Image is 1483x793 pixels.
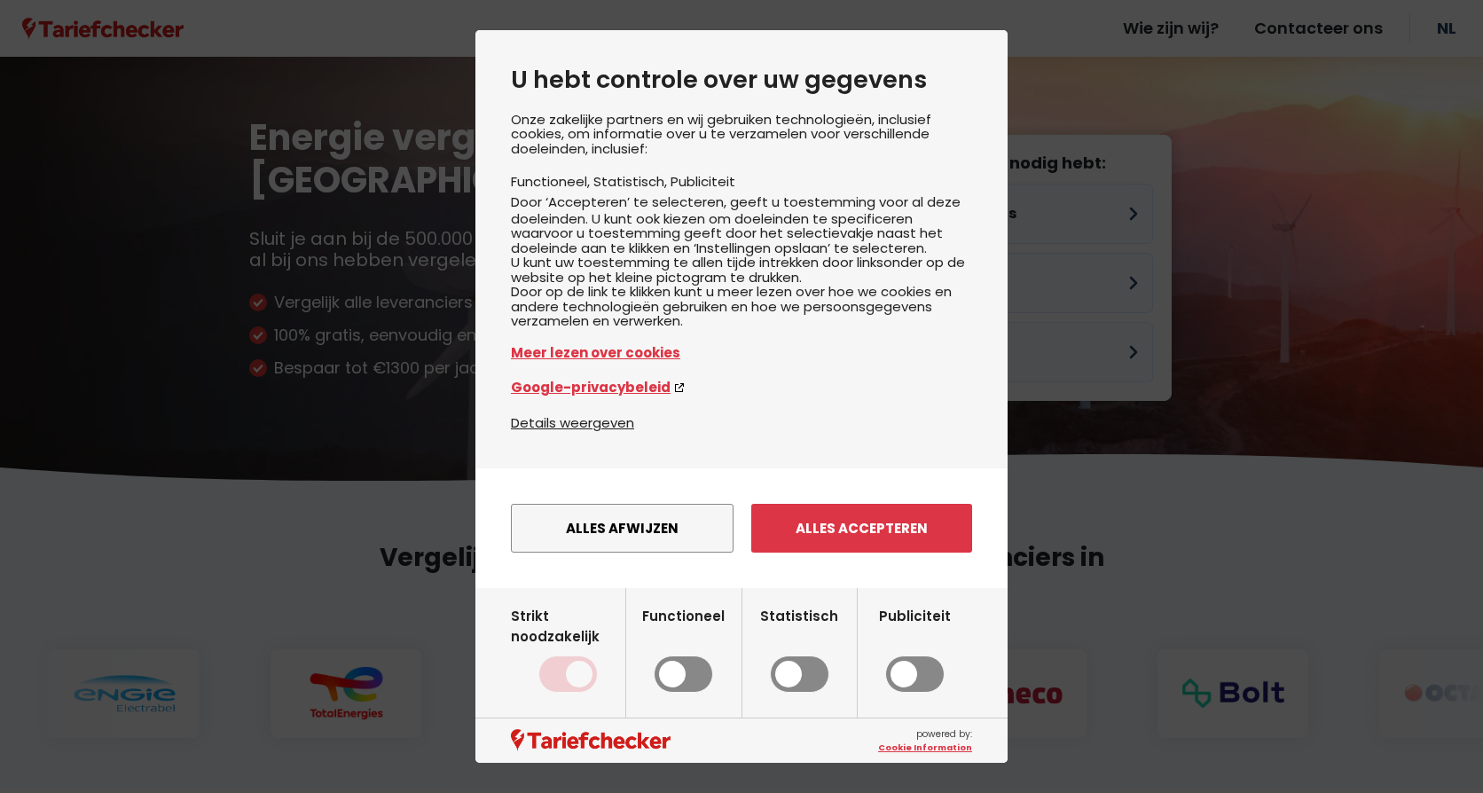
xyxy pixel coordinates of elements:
label: Strikt noodzakelijk [511,606,625,693]
div: menu [475,468,1008,588]
a: Meer lezen over cookies [511,342,972,363]
label: Statistisch [760,606,838,693]
h2: U hebt controle over uw gegevens [511,66,972,94]
div: Onze zakelijke partners en wij gebruiken technologieën, inclusief cookies, om informatie over u t... [511,113,972,412]
li: Functioneel [511,172,593,191]
button: Alles afwijzen [511,504,734,553]
a: Cookie Information [878,742,972,754]
li: Statistisch [593,172,671,191]
button: Alles accepteren [751,504,972,553]
label: Functioneel [642,606,725,693]
label: Publiciteit [879,606,951,693]
a: Google-privacybeleid [511,377,972,397]
button: Details weergeven [511,412,634,433]
img: logo [511,729,671,751]
span: powered by: [878,727,972,754]
li: Publiciteit [671,172,735,191]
